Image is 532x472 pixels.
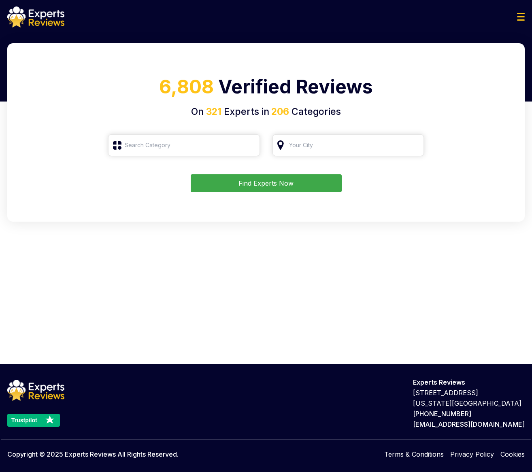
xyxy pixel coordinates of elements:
p: [EMAIL_ADDRESS][DOMAIN_NAME] [413,419,525,430]
a: Trustpilot [7,414,64,427]
img: logo [7,6,64,28]
p: Copyright © 2025 Experts Reviews All Rights Reserved. [7,449,179,459]
button: Find Experts Now [191,174,342,192]
img: logo [7,380,64,401]
span: 206 [269,106,289,117]
p: [US_STATE][GEOGRAPHIC_DATA] [413,398,525,409]
p: Experts Reviews [413,377,525,387]
p: [PHONE_NUMBER] [413,409,525,419]
img: Menu Icon [517,13,525,21]
p: [STREET_ADDRESS] [413,387,525,398]
a: Terms & Conditions [384,449,444,459]
h1: Verified Reviews [17,73,515,105]
span: 321 [206,106,221,117]
h4: On Experts in Categories [17,105,515,119]
a: Cookies [500,449,525,459]
input: Search Category [108,134,260,156]
span: 6,808 [159,75,214,98]
input: Your City [272,134,424,156]
a: Privacy Policy [450,449,494,459]
text: Trustpilot [11,417,37,423]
